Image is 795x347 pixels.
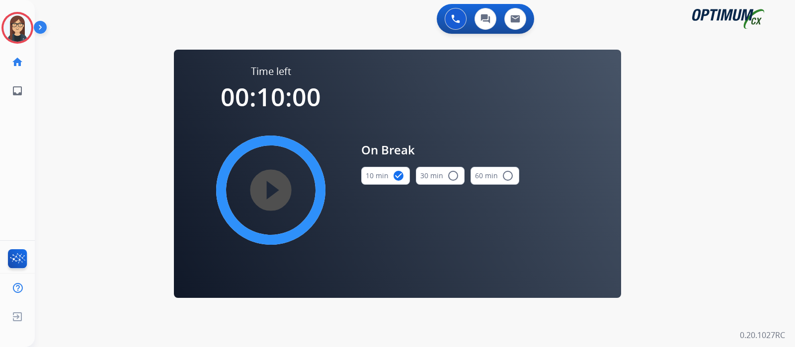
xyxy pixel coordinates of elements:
img: avatar [3,14,31,42]
mat-icon: radio_button_unchecked [502,170,514,182]
button: 30 min [416,167,465,185]
button: 10 min [361,167,410,185]
span: Time left [251,65,291,78]
mat-icon: play_circle_filled [265,184,277,196]
mat-icon: home [11,56,23,68]
mat-icon: radio_button_unchecked [447,170,459,182]
span: 00:10:00 [221,80,321,114]
span: On Break [361,141,519,159]
mat-icon: check_circle [393,170,404,182]
mat-icon: inbox [11,85,23,97]
p: 0.20.1027RC [740,329,785,341]
button: 60 min [471,167,519,185]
